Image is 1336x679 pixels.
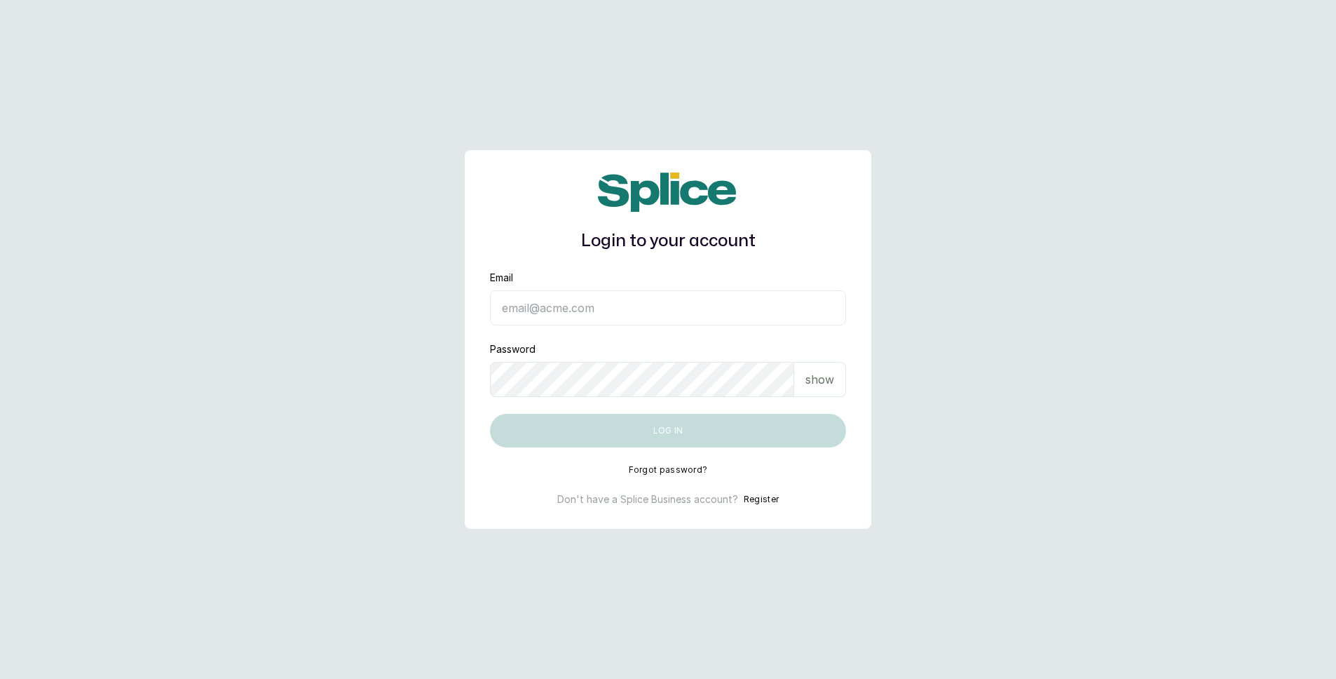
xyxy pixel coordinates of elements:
p: Don't have a Splice Business account? [557,492,738,506]
button: Log in [490,414,846,448]
input: email@acme.com [490,290,846,325]
label: Email [490,271,513,285]
label: Password [490,342,536,356]
p: show [805,371,834,388]
button: Register [744,492,779,506]
button: Forgot password? [629,464,708,476]
h1: Login to your account [490,229,846,254]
